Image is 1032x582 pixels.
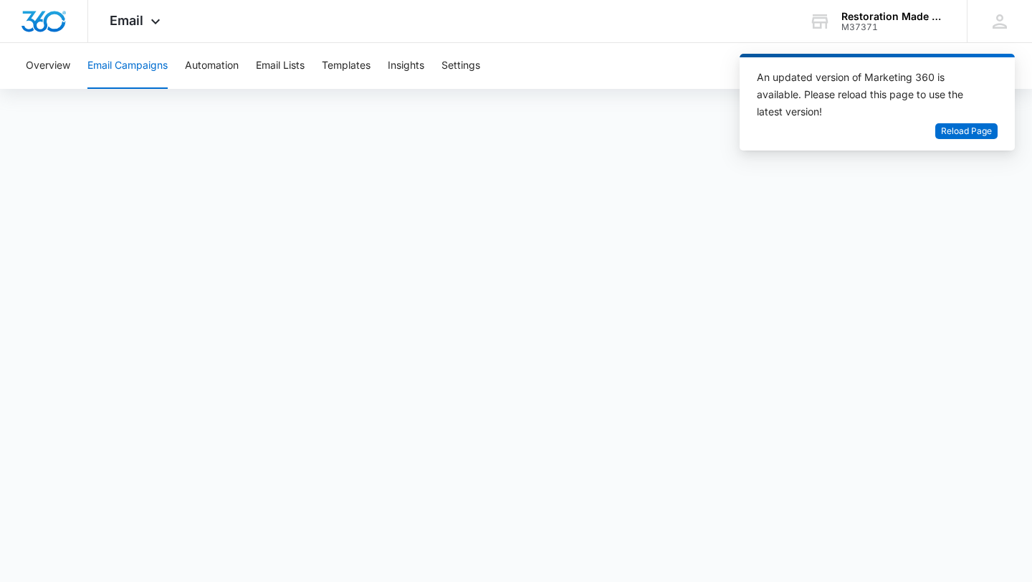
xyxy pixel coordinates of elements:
[87,43,168,89] button: Email Campaigns
[110,13,143,28] span: Email
[941,125,992,138] span: Reload Page
[256,43,305,89] button: Email Lists
[841,11,946,22] div: account name
[935,123,998,140] button: Reload Page
[26,43,70,89] button: Overview
[757,69,980,120] div: An updated version of Marketing 360 is available. Please reload this page to use the latest version!
[388,43,424,89] button: Insights
[841,22,946,32] div: account id
[322,43,371,89] button: Templates
[441,43,480,89] button: Settings
[185,43,239,89] button: Automation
